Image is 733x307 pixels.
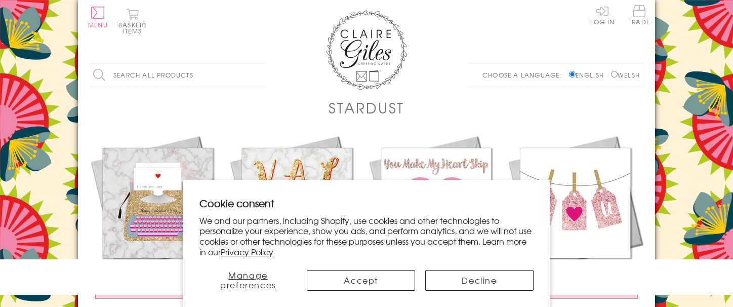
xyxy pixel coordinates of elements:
[569,70,609,80] label: English
[482,70,567,80] p: Choose a language:
[307,270,415,291] button: Accept
[123,20,146,35] span: 0 items
[329,97,404,118] h1: Stardust
[220,269,276,291] span: Manage preferences
[326,10,407,90] img: Claire Giles Greetings Cards
[199,215,534,257] p: We and our partners, including Shopify, use cookies and other technologies to personalize your ex...
[88,7,108,28] button: Menu
[611,70,640,80] label: Welsh
[366,133,506,273] img: Valentine's Day Card, Love Heart, You Make My Heart Skip
[611,71,618,78] input: Welsh
[255,64,265,87] input: Search
[199,270,297,291] button: Manage preferences
[221,246,273,258] a: Privacy Policy
[88,64,265,87] input: Search all products
[629,5,650,27] a: Trade
[629,5,650,25] span: Trade
[425,270,534,291] button: Decline
[590,5,615,25] a: Log In
[506,133,645,273] img: Valentine's Day Card, Pegs - Love You, I 'Heart' You
[569,71,576,78] input: English
[227,133,366,273] img: Valentine's Day Card, Marble background, Valentine
[118,8,146,34] button: Basket0 items
[199,196,534,210] h2: Cookie consent
[88,20,108,29] span: Menu
[88,133,227,273] img: Valentine's Day Card, Typewriter, I love you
